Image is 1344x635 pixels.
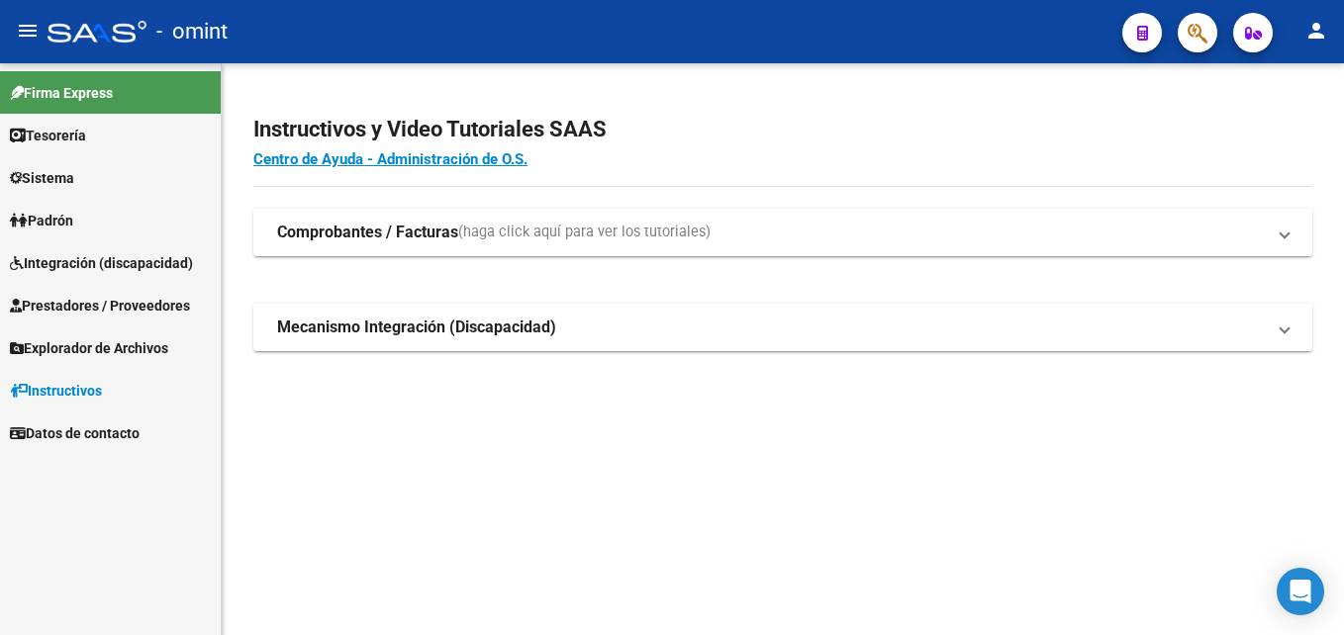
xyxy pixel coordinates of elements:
span: Sistema [10,167,74,189]
span: Datos de contacto [10,422,140,444]
span: Prestadores / Proveedores [10,295,190,317]
span: Instructivos [10,380,102,402]
mat-icon: person [1304,19,1328,43]
mat-expansion-panel-header: Comprobantes / Facturas(haga click aquí para ver los tutoriales) [253,209,1312,256]
h2: Instructivos y Video Tutoriales SAAS [253,111,1312,148]
strong: Mecanismo Integración (Discapacidad) [277,317,556,338]
mat-icon: menu [16,19,40,43]
a: Centro de Ayuda - Administración de O.S. [253,150,528,168]
mat-expansion-panel-header: Mecanismo Integración (Discapacidad) [253,304,1312,351]
span: - omint [156,10,228,53]
div: Open Intercom Messenger [1277,568,1324,615]
span: Explorador de Archivos [10,337,168,359]
span: Tesorería [10,125,86,146]
span: (haga click aquí para ver los tutoriales) [458,222,711,243]
span: Padrón [10,210,73,231]
span: Firma Express [10,82,113,104]
span: Integración (discapacidad) [10,252,193,274]
strong: Comprobantes / Facturas [277,222,458,243]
